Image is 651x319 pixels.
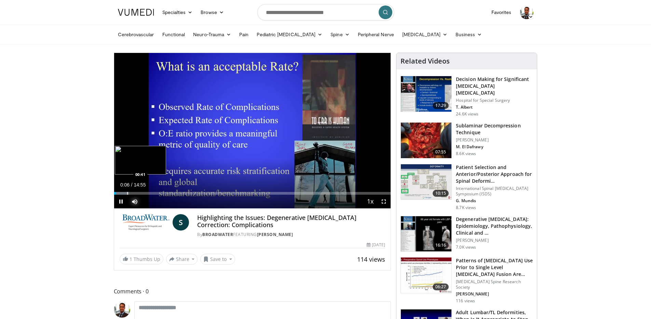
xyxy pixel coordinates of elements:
p: M. El Dafrawy [456,144,533,150]
img: BroadWater [120,214,170,231]
a: [MEDICAL_DATA] [398,28,451,41]
img: VuMedi Logo [118,9,154,16]
a: Pediatric [MEDICAL_DATA] [253,28,326,41]
a: 17:29 Decision Making for Significant [MEDICAL_DATA] [MEDICAL_DATA] Hospital for Special Surgery ... [401,76,533,117]
button: Save to [200,254,235,265]
video-js: Video Player [114,53,391,209]
a: 16:16 Degenerative [MEDICAL_DATA]: Epidemiology, Pathophysiology, Clinical and … [PERSON_NAME] 7.... [401,216,533,252]
a: 10:15 Patient Selection and Anterior/Posterior Approach for Spinal Deformi… International Spinal ... [401,164,533,210]
span: 114 views [357,255,385,263]
span: 1 [130,256,132,262]
button: Mute [128,195,141,208]
a: 06:27 Patterns of [MEDICAL_DATA] Use Prior to Single Level [MEDICAL_DATA] Fusion Are Assoc… [MEDI... [401,257,533,304]
a: 07:55 Sublaminar Decompression Technique [PERSON_NAME] M. El Dafrawy 8.6K views [401,122,533,158]
a: S [173,214,189,231]
img: f89a51e3-7446-470d-832d-80c532b09c34.150x105_q85_crop-smart_upscale.jpg [401,216,451,252]
a: Pain [235,28,253,41]
img: 4f347ff7-8260-4ba1-8b3d-12b840e302ef.150x105_q85_crop-smart_upscale.jpg [401,258,451,293]
a: Spine [326,28,353,41]
span: 17:29 [433,102,449,109]
a: [PERSON_NAME] [257,232,293,237]
button: Pause [114,195,128,208]
p: 7.0K views [456,245,476,250]
img: 48c381b3-7170-4772-a576-6cd070e0afb8.150x105_q85_crop-smart_upscale.jpg [401,123,451,158]
p: [MEDICAL_DATA] Spine Research Society [456,279,533,290]
h3: Degenerative [MEDICAL_DATA]: Epidemiology, Pathophysiology, Clinical and … [456,216,533,236]
img: image.jpeg [115,146,166,175]
img: beefc228-5859-4966-8bc6-4c9aecbbf021.150x105_q85_crop-smart_upscale.jpg [401,164,451,200]
h3: Decision Making for Significant [MEDICAL_DATA] [MEDICAL_DATA] [456,76,533,96]
img: Avatar [114,301,130,318]
a: 1 Thumbs Up [120,254,163,264]
a: Specialties [158,5,197,19]
button: Share [166,254,198,265]
p: International Spinal [MEDICAL_DATA] Symposium (ISDS) [456,186,533,197]
p: 8.6K views [456,151,476,156]
h3: Patterns of [MEDICAL_DATA] Use Prior to Single Level [MEDICAL_DATA] Fusion Are Assoc… [456,257,533,278]
p: 24.6K views [456,111,478,117]
div: By FEATURING [197,232,385,238]
button: Fullscreen [377,195,391,208]
p: G. Mundis [456,198,533,204]
p: [PERSON_NAME] [456,238,533,243]
a: Functional [158,28,189,41]
a: Peripheral Nerve [354,28,398,41]
p: [PERSON_NAME] [456,137,533,143]
a: Neuro-Trauma [189,28,235,41]
div: [DATE] [367,242,385,248]
button: Playback Rate [363,195,377,208]
h3: Sublaminar Decompression Technique [456,122,533,136]
p: T. Albert [456,105,533,110]
img: Avatar [520,5,533,19]
span: 07:55 [433,149,449,155]
h4: Highlighting the Issues: Degenerative [MEDICAL_DATA] Correction: Complications [197,214,385,229]
p: Hospital for Special Surgery [456,98,533,103]
p: [PERSON_NAME] [456,291,533,297]
div: Progress Bar [114,192,391,195]
p: 116 views [456,298,475,304]
span: 10:15 [433,190,449,197]
span: 16:16 [433,242,449,249]
a: Browse [196,5,228,19]
span: / [131,182,133,188]
a: Favorites [487,5,516,19]
span: Comments 0 [114,287,391,296]
span: 06:27 [433,283,449,290]
a: Business [451,28,486,41]
h3: Patient Selection and Anterior/Posterior Approach for Spinal Deformi… [456,164,533,184]
a: BroadWater [202,232,233,237]
span: 0:06 [120,182,130,188]
input: Search topics, interventions [257,4,394,20]
a: Cerebrovascular [114,28,158,41]
span: 14:55 [134,182,146,188]
p: 8.7K views [456,205,476,210]
h4: Related Videos [401,57,450,65]
img: 316497_0000_1.png.150x105_q85_crop-smart_upscale.jpg [401,76,451,112]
